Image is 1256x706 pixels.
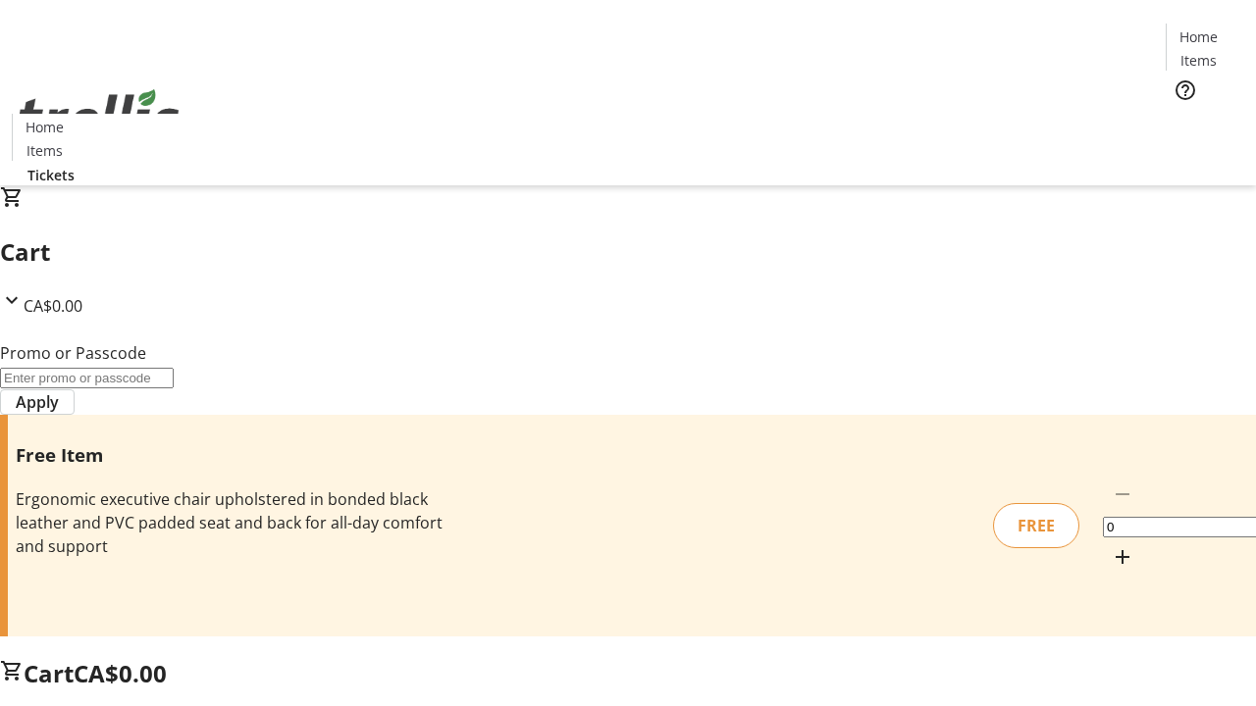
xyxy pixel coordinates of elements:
span: Home [1179,26,1218,47]
a: Tickets [1166,114,1244,134]
div: Ergonomic executive chair upholstered in bonded black leather and PVC padded seat and back for al... [16,487,445,558]
a: Home [1167,26,1230,47]
span: Tickets [27,165,75,185]
button: Help [1166,71,1205,110]
a: Items [13,140,76,161]
img: Orient E2E Organization RHEd66kvN3's Logo [12,68,186,166]
span: Tickets [1181,114,1229,134]
span: CA$0.00 [24,295,82,317]
h3: Free Item [16,441,445,469]
button: Increment by one [1103,537,1142,577]
a: Items [1167,50,1230,71]
a: Home [13,117,76,137]
span: Home [26,117,64,137]
div: FREE [993,503,1079,548]
span: Items [1180,50,1217,71]
span: CA$0.00 [74,657,167,689]
a: Tickets [12,165,90,185]
span: Items [26,140,63,161]
span: Apply [16,390,59,414]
